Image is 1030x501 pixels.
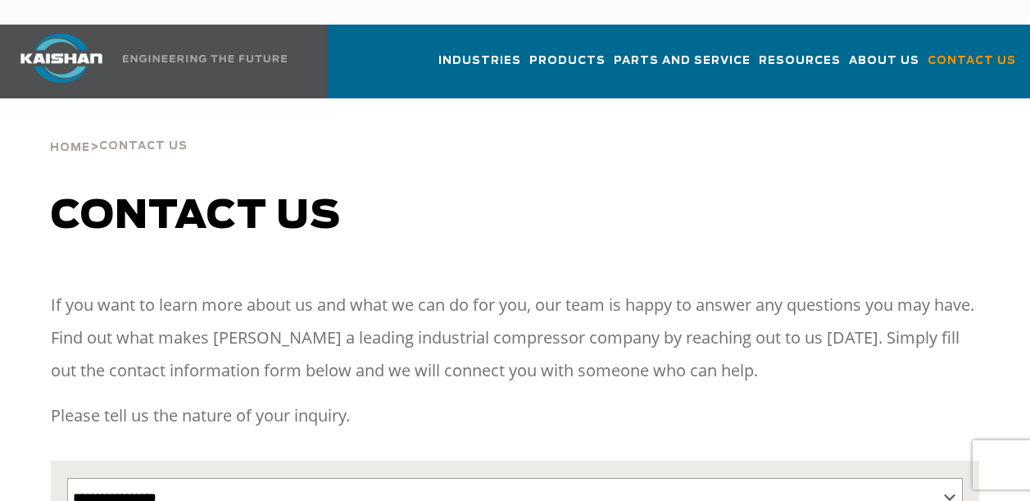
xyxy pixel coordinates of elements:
p: If you want to learn more about us and what we can do for you, our team is happy to answer any qu... [51,289,978,387]
a: Parts and Service [614,39,751,95]
a: Resources [759,39,841,95]
span: Contact Us [928,52,1016,71]
a: Products [529,39,606,95]
span: Industries [438,52,521,71]
a: Industries [438,39,521,95]
a: About Us [849,39,919,95]
span: Contact us [51,197,341,236]
span: About Us [849,52,919,71]
span: Resources [759,52,841,71]
p: Please tell us the nature of your inquiry. [51,399,978,432]
img: Engineering the future [123,55,287,62]
span: Products [529,52,606,71]
a: Home [50,139,90,154]
span: Home [50,143,90,153]
span: Parts and Service [614,52,751,71]
a: Contact Us [928,39,1016,95]
div: > [50,98,188,161]
span: Contact Us [99,141,188,152]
